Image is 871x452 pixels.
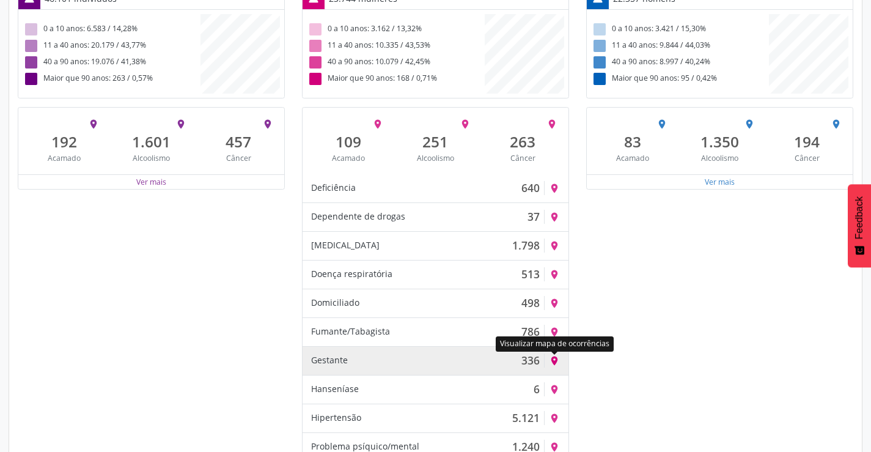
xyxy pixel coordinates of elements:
[854,196,865,239] span: Feedback
[204,133,274,150] div: 457
[521,296,540,309] div: 498
[685,153,755,163] div: Alcoolismo
[460,119,471,130] i: place
[307,70,485,87] div: Maior que 90 anos: 168 / 0,71%
[307,21,485,37] div: 0 a 10 anos: 3.162 / 13,32%
[704,176,735,188] button: Ver mais
[549,269,560,280] i: place
[685,133,755,150] div: 1.350
[591,54,769,70] div: 40 a 90 anos: 8.997 / 40,24%
[204,153,274,163] div: Câncer
[29,133,100,150] div: 192
[591,37,769,54] div: 11 a 40 anos: 9.844 / 44,03%
[23,37,200,54] div: 11 a 40 anos: 20.179 / 43,77%
[549,384,560,395] i: place
[311,382,359,396] div: Hanseníase
[488,153,558,163] div: Câncer
[23,21,200,37] div: 0 a 10 anos: 6.583 / 14,28%
[744,119,755,130] i: place
[549,327,560,338] i: place
[311,267,392,281] div: Doença respiratória
[488,133,558,150] div: 263
[311,354,348,367] div: Gestante
[116,153,186,163] div: Alcoolismo
[307,37,485,54] div: 11 a 40 anos: 10.335 / 43,53%
[311,239,380,252] div: [MEDICAL_DATA]
[521,354,540,367] div: 336
[175,119,186,130] i: place
[400,133,471,150] div: 251
[831,119,842,130] i: place
[549,183,560,194] i: place
[549,413,560,424] i: place
[512,411,540,424] div: 5.121
[656,119,667,130] i: place
[88,119,99,130] i: place
[521,325,540,338] div: 786
[311,296,359,309] div: Domiciliado
[598,133,668,150] div: 83
[311,181,356,195] div: Deficiência
[546,119,557,130] i: place
[521,181,540,195] div: 640
[136,176,167,188] button: Ver mais
[598,153,668,163] div: Acamado
[400,153,471,163] div: Alcoolismo
[512,239,540,252] div: 1.798
[591,21,769,37] div: 0 a 10 anos: 3.421 / 15,30%
[534,382,540,396] div: 6
[549,298,560,309] i: place
[29,153,100,163] div: Acamado
[311,210,405,223] div: Dependente de drogas
[496,336,614,352] div: Visualizar mapa de ocorrências
[527,210,540,223] div: 37
[314,153,384,163] div: Acamado
[23,70,200,87] div: Maior que 90 anos: 263 / 0,57%
[549,355,560,366] i: place
[549,212,560,223] i: place
[372,119,383,130] i: place
[314,133,384,150] div: 109
[307,54,485,70] div: 40 a 90 anos: 10.079 / 42,45%
[772,153,842,163] div: Câncer
[549,240,560,251] i: place
[848,184,871,267] button: Feedback - Mostrar pesquisa
[23,54,200,70] div: 40 a 90 anos: 19.076 / 41,38%
[116,133,186,150] div: 1.601
[521,267,540,281] div: 513
[311,325,390,338] div: Fumante/Tabagista
[262,119,273,130] i: place
[591,70,769,87] div: Maior que 90 anos: 95 / 0,42%
[311,411,361,424] div: Hipertensão
[772,133,842,150] div: 194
